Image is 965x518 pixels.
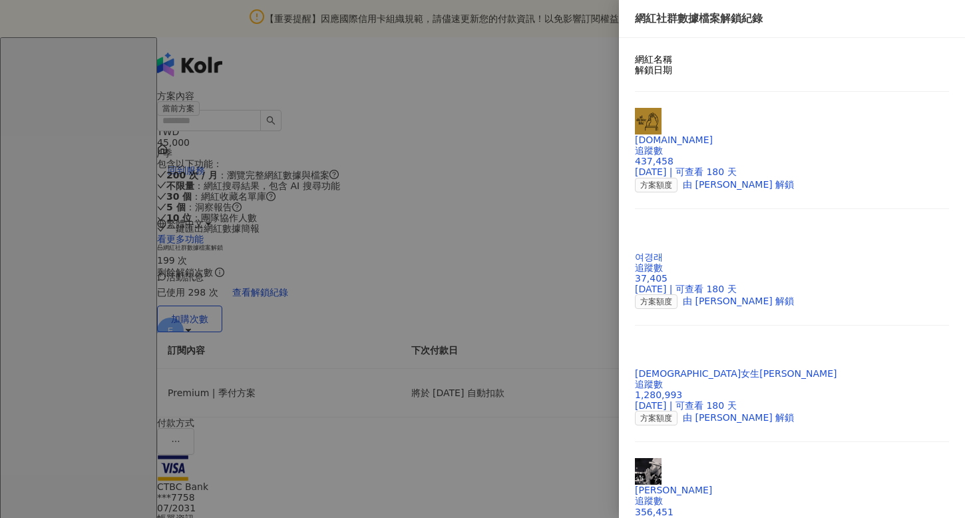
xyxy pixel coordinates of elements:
div: [DATE] | 可查看 180 天 [635,284,949,294]
div: 由 [PERSON_NAME] 解鎖 [635,178,949,192]
span: 方案額度 [635,411,677,425]
span: 方案額度 [635,294,677,309]
div: 解鎖日期 [635,65,949,75]
span: 方案額度 [635,178,677,192]
div: 追蹤數 1,280,993 [635,379,949,400]
a: KOL Avatar[DEMOGRAPHIC_DATA]女生[PERSON_NAME]追蹤數 1,280,993[DATE] | 可查看 180 天方案額度由 [PERSON_NAME] 解鎖 [635,342,949,442]
img: KOL Avatar [635,458,662,485]
div: 由 [PERSON_NAME] 解鎖 [635,294,949,309]
div: 追蹤數 37,405 [635,262,949,284]
div: 追蹤數 437,458 [635,145,949,166]
a: KOL Avatar[DOMAIN_NAME]追蹤數 437,458[DATE] | 可查看 180 天方案額度由 [PERSON_NAME] 解鎖 [635,108,949,208]
div: 網紅名稱 [635,54,949,65]
div: 追蹤數 356,451 [635,495,949,517]
div: 網紅社群數據檔案解鎖紀錄 [635,11,949,27]
div: 由 [PERSON_NAME] 解鎖 [635,411,949,425]
div: [DEMOGRAPHIC_DATA]女生[PERSON_NAME] [635,368,949,379]
a: KOL Avatar여경래追蹤數 37,405[DATE] | 可查看 180 天方案額度由 [PERSON_NAME] 解鎖 [635,225,949,326]
img: KOL Avatar [635,225,662,252]
div: [DOMAIN_NAME] [635,134,949,145]
div: 여경래 [635,252,949,262]
div: [PERSON_NAME] [635,485,949,495]
img: KOL Avatar [635,108,662,134]
img: KOL Avatar [635,342,662,368]
div: [DATE] | 可查看 180 天 [635,400,949,411]
div: [DATE] | 可查看 180 天 [635,166,949,177]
